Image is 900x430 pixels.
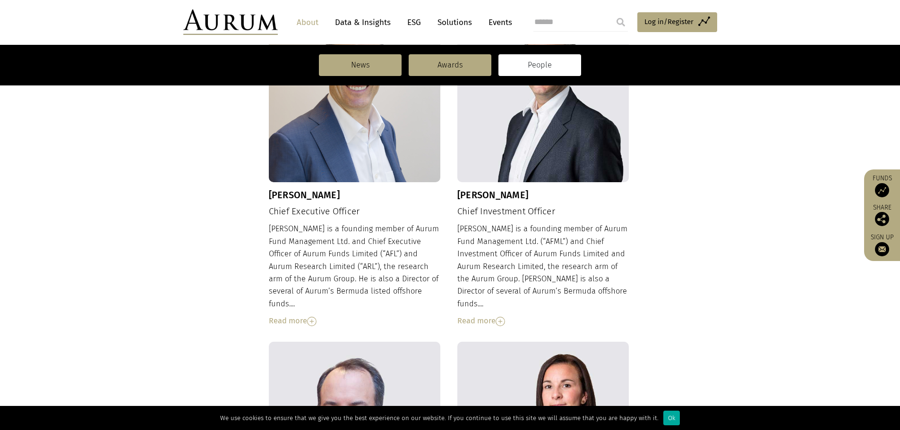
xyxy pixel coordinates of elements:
[875,212,889,226] img: Share this post
[875,183,889,197] img: Access Funds
[183,9,278,35] img: Aurum
[269,223,441,327] div: [PERSON_NAME] is a founding member of Aurum Fund Management Ltd. and Chief Executive Officer of A...
[484,14,512,31] a: Events
[457,223,629,327] div: [PERSON_NAME] is a founding member of Aurum Fund Management Ltd. (“AFML”) and Chief Investment Of...
[409,54,491,76] a: Awards
[663,411,680,425] div: Ok
[496,317,505,326] img: Read More
[269,206,441,217] h4: Chief Executive Officer
[498,54,581,76] a: People
[644,16,694,27] span: Log in/Register
[330,14,395,31] a: Data & Insights
[307,317,317,326] img: Read More
[292,14,323,31] a: About
[869,204,895,226] div: Share
[875,242,889,256] img: Sign up to our newsletter
[457,189,629,201] h3: [PERSON_NAME]
[457,315,629,327] div: Read more
[457,206,629,217] h4: Chief Investment Officer
[319,54,402,76] a: News
[869,233,895,256] a: Sign up
[269,189,441,201] h3: [PERSON_NAME]
[637,12,717,32] a: Log in/Register
[433,14,477,31] a: Solutions
[269,315,441,327] div: Read more
[869,174,895,197] a: Funds
[403,14,426,31] a: ESG
[611,13,630,32] input: Submit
